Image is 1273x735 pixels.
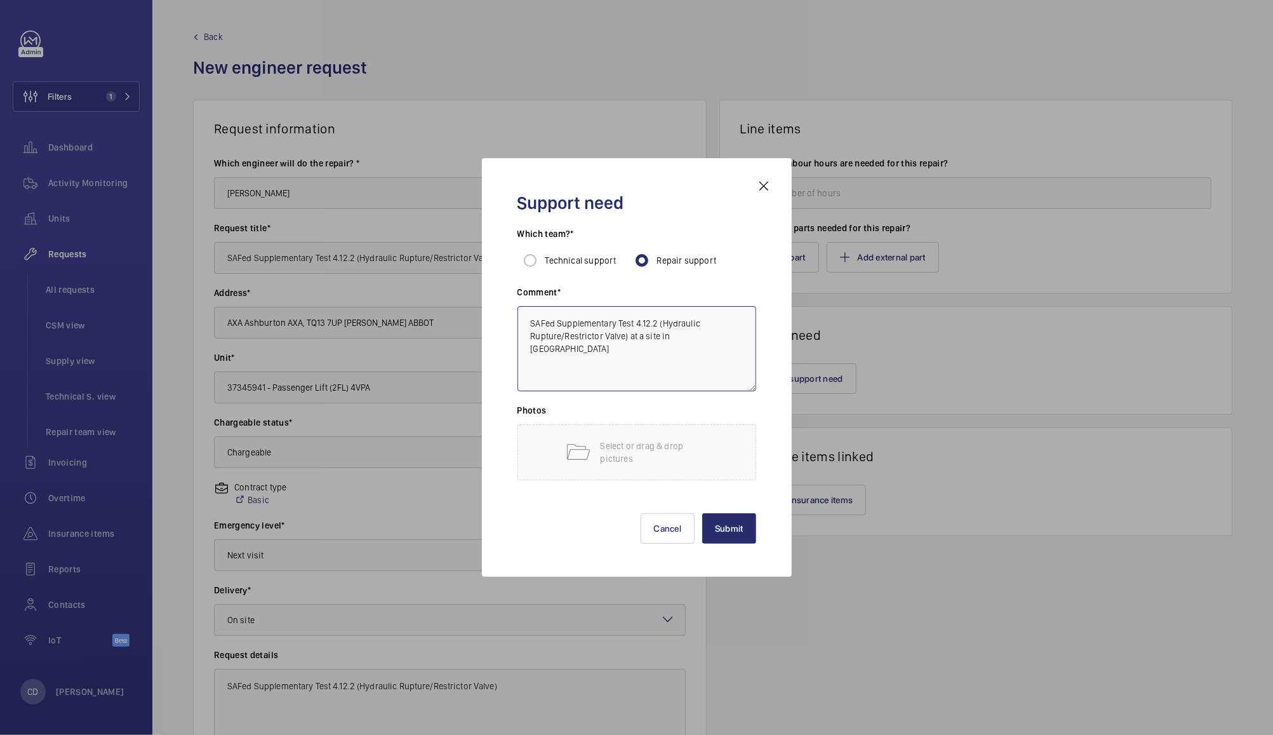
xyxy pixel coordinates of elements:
[641,513,695,544] button: Cancel
[702,513,756,544] button: Submit
[517,227,756,248] h3: Which team?*
[657,255,717,266] span: Repair support
[601,440,709,465] p: Select or drag & drop pictures
[545,255,617,266] span: Technical support
[517,286,756,306] h3: Comment*
[517,191,756,215] h2: Support need
[517,404,756,424] h3: Photos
